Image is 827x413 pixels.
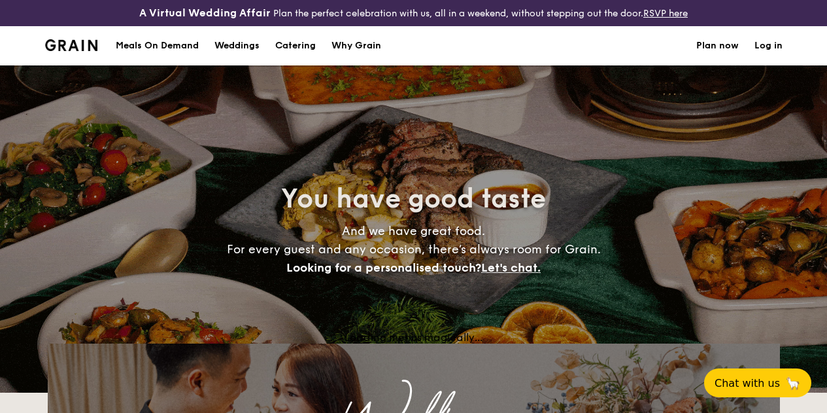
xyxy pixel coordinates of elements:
[139,5,271,21] h4: A Virtual Wedding Affair
[138,5,689,21] div: Plan the perfect celebration with us, all in a weekend, without stepping out the door.
[45,39,98,51] a: Logotype
[48,331,780,344] div: Loading menus magically...
[275,26,316,65] h1: Catering
[785,376,801,391] span: 🦙
[214,26,260,65] div: Weddings
[481,260,541,275] span: Let's chat.
[207,26,267,65] a: Weddings
[324,26,389,65] a: Why Grain
[754,26,783,65] a: Log in
[704,368,811,397] button: Chat with us🦙
[267,26,324,65] a: Catering
[281,183,546,215] span: You have good taste
[45,39,98,51] img: Grain
[286,260,481,275] span: Looking for a personalised touch?
[331,26,381,65] div: Why Grain
[696,26,739,65] a: Plan now
[715,377,780,389] span: Chat with us
[227,224,601,275] span: And we have great food. For every guest and any occasion, there’s always room for Grain.
[643,8,688,19] a: RSVP here
[116,26,199,65] div: Meals On Demand
[108,26,207,65] a: Meals On Demand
